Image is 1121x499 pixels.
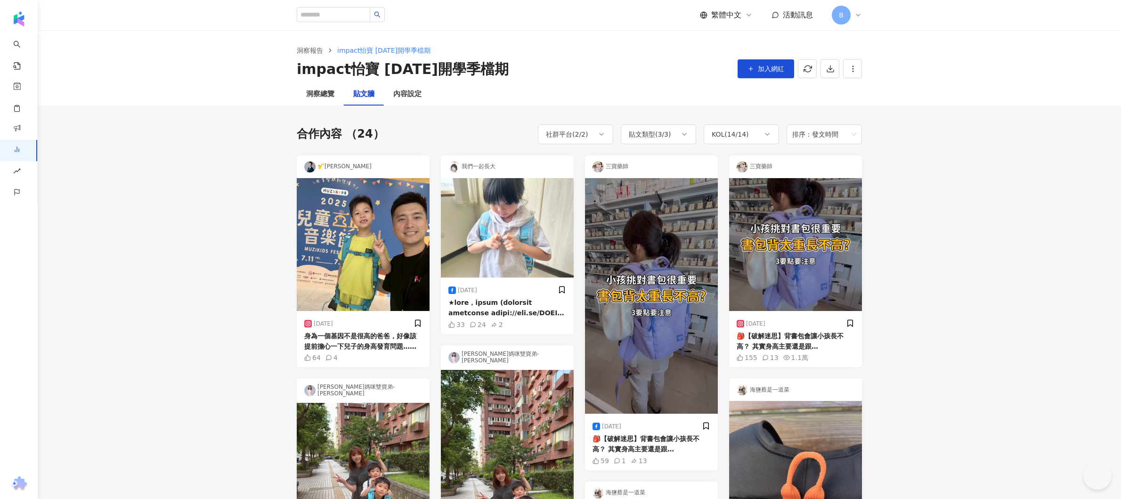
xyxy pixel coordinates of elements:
[839,10,844,20] span: B
[295,45,325,56] a: 洞察報告
[297,59,509,79] div: impact怡寶 [DATE]開學季檔期
[737,161,748,172] img: KOL Avatar
[737,331,854,352] div: 🎒【破解迷思】背書包會讓小孩長不高？ 其實身高主要還是跟[PERSON_NAME]、營養有關，真正該注意的是背法和書包挑選！ 這三個小招式一定要學起來👇 ✅ 1. 重量控制 書包總重不超過孩子體...
[297,178,430,311] img: post-image
[614,457,626,465] div: 1
[711,10,741,20] span: 繁體中文
[297,378,430,403] div: [PERSON_NAME]媽咪雙寶弟-[PERSON_NAME]
[585,178,718,414] img: post-image
[737,384,748,395] img: KOL Avatar
[297,126,384,142] div: 合作內容 （24）
[448,297,566,319] div: ★lore，ipsum (dolorsit ametconse adipi://eli.se/DOEI2 tempor，incididuntut labo、etdo，magna aliquaen...
[729,378,862,401] div: 海鹽蔡是一道菜
[353,89,374,100] div: 貼文牆
[448,352,460,363] img: KOL Avatar
[297,155,430,178] div: 🎷[PERSON_NAME]
[593,161,604,172] img: KOL Avatar
[448,321,465,328] div: 33
[737,320,765,327] div: [DATE]
[325,354,338,361] div: 4
[712,129,749,140] div: KOL ( 14 / 14 )
[737,354,757,361] div: 155
[758,65,784,73] span: 加入網紅
[448,161,460,172] img: KOL Avatar
[593,434,710,455] div: 🎒【破解迷思】背書包會讓小孩長不高？ 其實身高主要還是跟[PERSON_NAME]、營養有關，真正該注意的是背法和書包挑選！ 這三個小招式一定要學起來👇 ✅ 1. 重量控制 書包總重不超過孩子體...
[629,129,671,140] div: 貼文類型 ( 3 / 3 )
[762,354,779,361] div: 13
[11,11,26,26] img: logo icon
[13,162,21,183] span: rise
[631,457,647,465] div: 13
[304,331,422,352] div: 身為一個基因不是很高的爸爸，好像該提前擔心一下兒子的身高發育問題…（會不會太早 XD） 雖然我本人一不小心長到 184，但其實我們家族真的都不高，我爸 168、我媽 158、我姐 155… 所以...
[441,345,574,370] div: [PERSON_NAME]媽咪雙寶弟-[PERSON_NAME]
[304,385,316,396] img: KOL Avatar
[783,10,813,19] span: 活動訊息
[448,286,477,294] div: [DATE]
[738,59,794,78] button: 加入網紅
[1083,461,1112,490] iframe: Help Scout Beacon - Open
[593,423,621,430] div: [DATE]
[593,487,604,499] img: KOL Avatar
[546,129,588,140] div: 社群平台 ( 2 / 2 )
[304,354,321,361] div: 64
[306,89,334,100] div: 洞察總覽
[783,354,808,361] div: 1.1萬
[441,178,574,278] img: post-image
[304,161,316,172] img: KOL Avatar
[792,125,856,143] span: 排序：發文時間
[729,178,862,311] img: post-image
[729,155,862,178] div: 三寶藥師
[393,89,422,100] div: 內容設定
[304,320,333,327] div: [DATE]
[337,47,431,54] span: impact怡寶 [DATE]開學季檔期
[470,321,486,328] div: 24
[13,34,32,71] a: search
[593,457,609,465] div: 59
[491,321,503,328] div: 2
[441,155,574,178] div: 我們一起長大
[10,476,28,491] img: chrome extension
[374,11,381,18] span: search
[585,155,718,178] div: 三寶藥師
